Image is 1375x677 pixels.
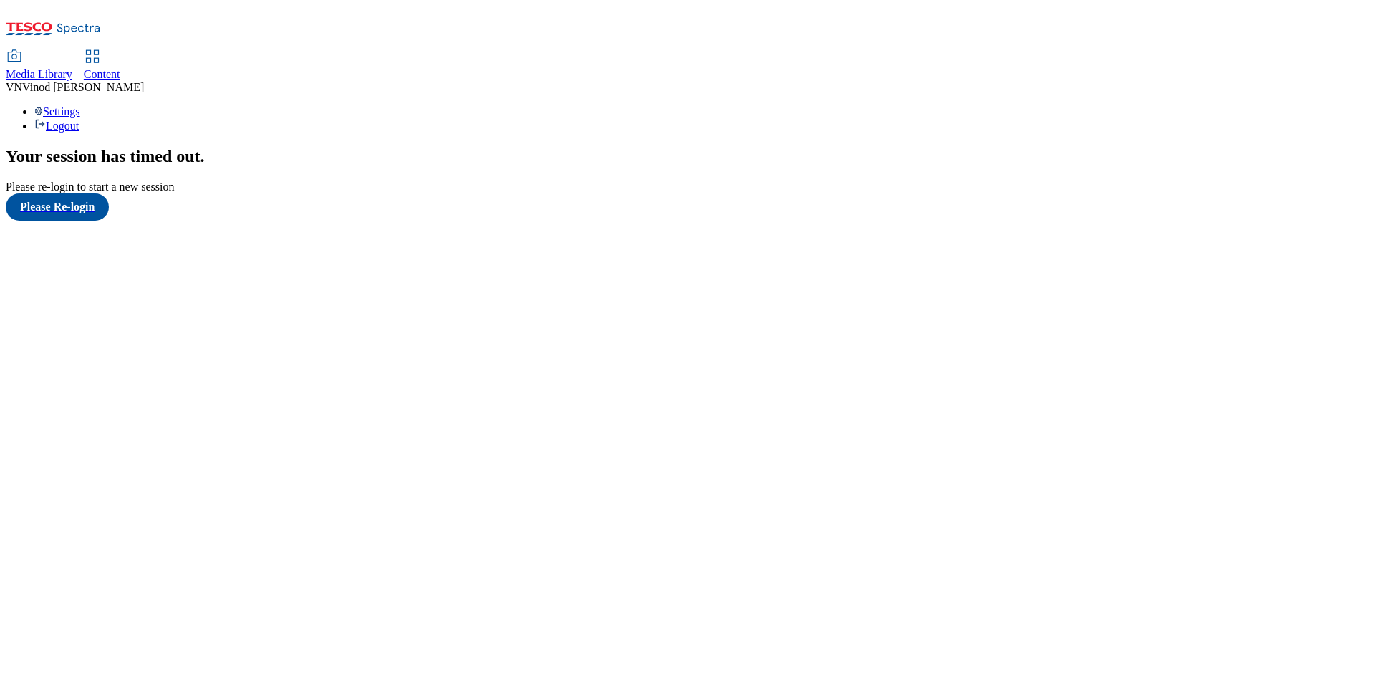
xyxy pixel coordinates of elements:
[6,181,1369,193] div: Please re-login to start a new session
[34,105,80,117] a: Settings
[6,68,72,80] span: Media Library
[84,68,120,80] span: Content
[6,81,22,93] span: VN
[84,51,120,81] a: Content
[201,147,205,165] span: .
[6,193,1369,221] a: Please Re-login
[6,193,109,221] button: Please Re-login
[6,147,1369,166] h2: Your session has timed out
[6,51,72,81] a: Media Library
[34,120,79,132] a: Logout
[22,81,144,93] span: Vinod [PERSON_NAME]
